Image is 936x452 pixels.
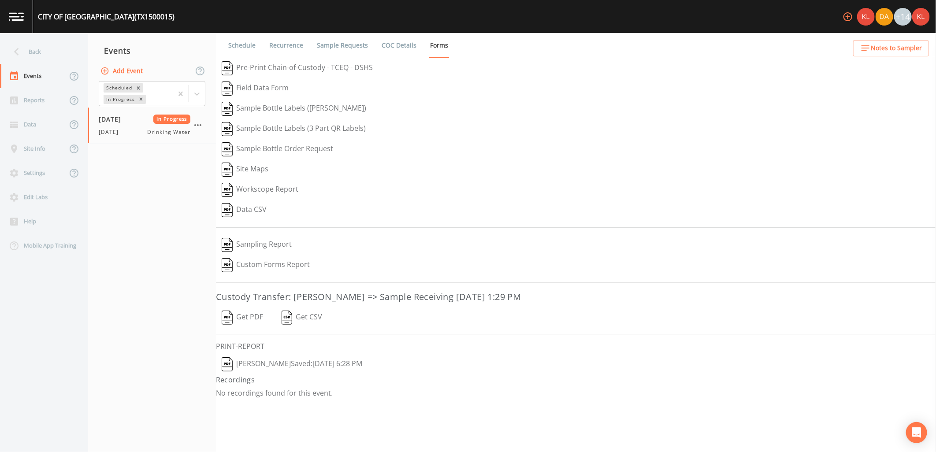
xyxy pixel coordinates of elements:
img: svg%3e [222,357,233,371]
a: Sample Requests [316,33,369,58]
button: Sampling Report [216,235,297,255]
img: 9c4450d90d3b8045b2e5fa62e4f92659 [857,8,875,26]
img: svg%3e [282,311,293,325]
span: Notes to Sampler [871,43,922,54]
div: David Weber [875,8,894,26]
button: Workscope Report [216,180,304,200]
a: Schedule [227,33,257,58]
img: svg%3e [222,311,233,325]
h4: Recordings [216,374,936,385]
button: Get CSV [275,308,328,328]
button: Sample Bottle Order Request [216,139,339,159]
img: a84961a0472e9debc750dd08a004988d [876,8,893,26]
div: Open Intercom Messenger [906,422,927,443]
img: svg%3e [222,258,233,272]
span: In Progress [153,115,191,124]
span: [DATE] [99,115,127,124]
button: Add Event [99,63,146,79]
button: Field Data Form [216,78,294,99]
img: svg%3e [222,183,233,197]
img: svg%3e [222,238,233,252]
img: svg%3e [222,82,233,96]
h6: PRINT-REPORT [216,342,936,351]
button: [PERSON_NAME]Saved:[DATE] 6:28 PM [216,354,368,374]
div: CITY OF [GEOGRAPHIC_DATA] (TX1500015) [38,11,175,22]
div: +14 [894,8,912,26]
div: Remove In Progress [136,95,146,104]
img: svg%3e [222,102,233,116]
div: Scheduled [104,83,134,93]
img: svg%3e [222,203,233,217]
a: Forms [429,33,449,58]
h3: Custody Transfer: [PERSON_NAME] => Sample Receiving [DATE] 1:29 PM [216,290,936,304]
div: Events [88,40,216,62]
a: COC Details [380,33,418,58]
button: Data CSV [216,200,272,220]
img: svg%3e [222,61,233,75]
a: Recurrence [268,33,305,58]
div: Kler Teran [857,8,875,26]
button: Notes to Sampler [853,40,929,56]
div: In Progress [104,95,136,104]
img: 9c4450d90d3b8045b2e5fa62e4f92659 [912,8,930,26]
button: Custom Forms Report [216,255,316,275]
a: [DATE]In Progress[DATE]Drinking Water [88,107,216,144]
button: Pre-Print Chain-of-Custody - TCEQ - DSHS [216,58,379,78]
button: Get PDF [216,308,269,328]
p: No recordings found for this event. [216,389,936,397]
span: [DATE] [99,128,124,136]
div: Remove Scheduled [134,83,143,93]
img: svg%3e [222,163,233,177]
img: svg%3e [222,142,233,156]
img: svg%3e [222,122,233,136]
span: Drinking Water [148,128,190,136]
img: logo [9,12,24,21]
button: Site Maps [216,159,274,180]
button: Sample Bottle Labels (3 Part QR Labels) [216,119,371,139]
button: Sample Bottle Labels ([PERSON_NAME]) [216,99,372,119]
